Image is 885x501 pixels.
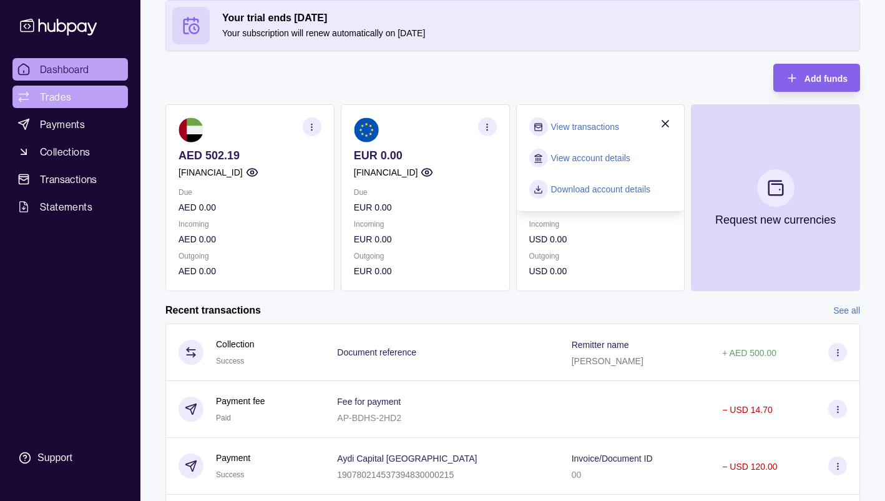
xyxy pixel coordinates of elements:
a: Dashboard [12,58,128,81]
p: Request new currencies [715,213,836,227]
p: [FINANCIAL_ID] [178,166,243,179]
a: Collections [12,141,128,163]
p: Fee for payment [337,397,401,407]
p: USD 0.00 [529,232,672,246]
a: Trades [12,86,128,108]
p: AED 0.00 [178,232,321,246]
span: Success [216,357,244,365]
span: Add funds [804,74,848,84]
img: eu [354,117,379,142]
a: Statements [12,196,128,218]
p: Outgoing [529,249,672,263]
p: Invoice/Document ID [572,454,653,464]
a: See all [833,304,860,317]
p: EUR 0.00 [354,232,497,246]
p: Collection [216,337,254,351]
span: Paid [216,414,231,422]
a: View transactions [551,120,619,134]
p: Document reference [337,347,416,357]
p: Payment fee [216,394,265,408]
a: View account details [551,151,630,165]
p: Aydi Capital [GEOGRAPHIC_DATA] [337,454,477,464]
span: Statements [40,199,92,214]
p: Due [354,186,497,199]
p: AED 502.19 [178,149,321,162]
p: Incoming [529,217,672,231]
button: Request new currencies [691,104,860,291]
p: EUR 0.00 [354,201,497,214]
p: + AED 500.00 [722,348,776,358]
p: Your subscription will renew automatically on [DATE] [222,26,853,40]
p: Remitter name [572,340,629,350]
span: Trades [40,89,71,104]
p: EUR 0.00 [354,264,497,278]
p: Outgoing [178,249,321,263]
div: Support [37,451,72,465]
p: 190780214537394830000215 [337,470,454,480]
p: Payment [216,451,250,465]
p: Incoming [178,217,321,231]
a: Transactions [12,168,128,191]
span: Collections [40,144,90,159]
p: − USD 120.00 [722,462,777,472]
p: EUR 0.00 [354,149,497,162]
p: AP-BDHS-2HD2 [337,413,401,423]
p: AED 0.00 [178,264,321,278]
h2: Your trial ends [DATE] [222,11,853,25]
a: Download account details [551,182,651,196]
img: ae [178,117,203,142]
p: − USD 14.70 [722,405,773,415]
span: Payments [40,117,85,132]
p: Due [178,186,321,199]
button: Add funds [773,64,860,92]
span: Transactions [40,172,97,187]
p: USD 0.00 [529,264,672,278]
a: Support [12,445,128,471]
p: 00 [572,470,582,480]
a: Payments [12,113,128,136]
p: Incoming [354,217,497,231]
h2: Recent transactions [165,304,261,317]
p: AED 0.00 [178,201,321,214]
span: Success [216,470,244,479]
p: [PERSON_NAME] [572,356,643,366]
p: Outgoing [354,249,497,263]
p: [FINANCIAL_ID] [354,166,418,179]
span: Dashboard [40,62,89,77]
